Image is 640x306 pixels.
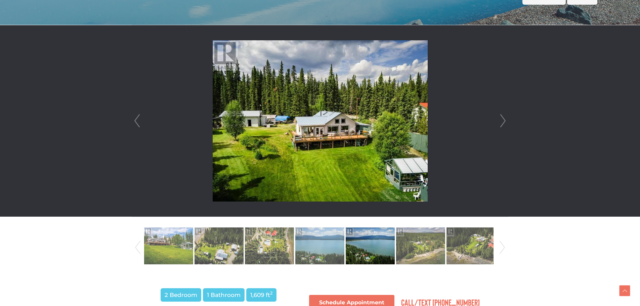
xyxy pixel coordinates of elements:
span: Schedule Appointment [319,300,384,305]
img: 52 Lakeview Road, Whitehorse South, Yukon Y0B 1B0 - Photo 13 - 16658 [213,40,428,202]
img: Property-28651248-Photo-3.jpg [245,227,294,265]
img: Property-28651248-Photo-4.jpg [295,227,344,265]
a: Prev [132,25,142,217]
span: 1 Bathroom [203,288,245,302]
a: Next [498,25,508,217]
img: Property-28651248-Photo-6.jpg [396,227,445,265]
a: Prev [133,225,143,270]
a: Next [497,225,507,270]
img: Property-28651248-Photo-2.jpg [195,227,244,265]
sup: 2 [270,291,272,296]
img: Property-28651248-Photo-7.jpg [446,227,496,265]
img: Property-28651248-Photo-1.jpg [144,227,193,265]
span: 1,609 ft [246,288,276,302]
span: 2 Bedroom [161,288,201,302]
img: Property-28651248-Photo-5.jpg [346,227,395,265]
